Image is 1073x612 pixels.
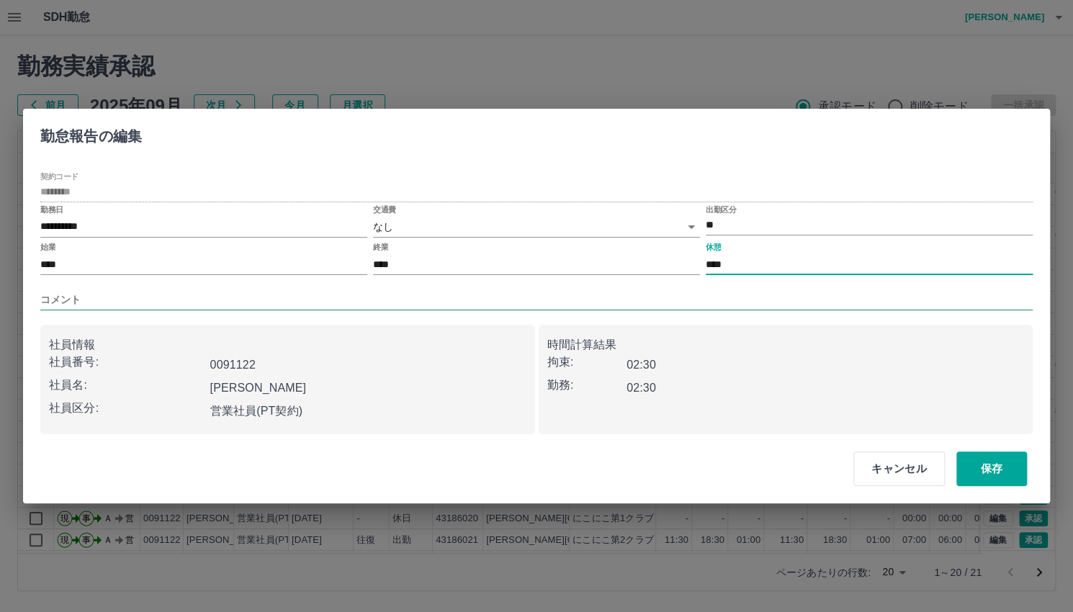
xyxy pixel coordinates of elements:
b: [PERSON_NAME] [210,382,307,394]
p: 社員番号: [49,354,205,371]
label: 勤務日 [40,204,63,215]
button: キャンセル [853,451,945,486]
p: 社員名: [49,377,205,394]
p: 社員区分: [49,400,205,417]
p: 勤務: [547,377,627,394]
label: 終業 [373,242,388,253]
label: 交通費 [373,204,396,215]
div: なし [373,217,700,238]
label: 始業 [40,242,55,253]
p: 時間計算結果 [547,336,1025,354]
h2: 勤怠報告の編集 [23,109,159,158]
label: 休憩 [706,242,721,253]
b: 02:30 [627,359,656,371]
b: 0091122 [210,359,256,371]
button: 保存 [956,451,1027,486]
label: 契約コード [40,171,78,181]
b: 02:30 [627,382,656,394]
p: 拘束: [547,354,627,371]
p: 社員情報 [49,336,526,354]
label: 出勤区分 [706,204,736,215]
b: 営業社員(PT契約) [210,405,303,417]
